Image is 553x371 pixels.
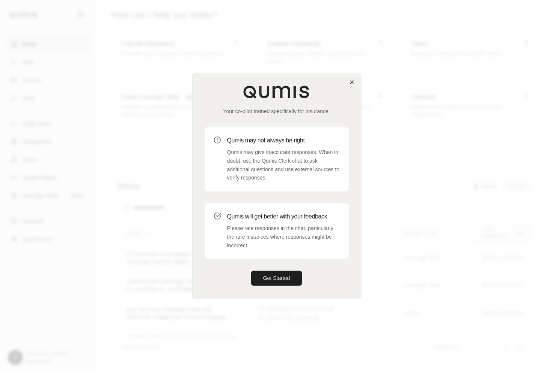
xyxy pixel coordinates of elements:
[251,271,302,286] button: Get Started
[227,148,340,182] p: Qumis may give inaccurate responses. When in doubt, use the Qumis Clerk chat to ask additional qu...
[205,108,349,115] p: Your co-pilot trained specifically for insurance.
[227,136,340,145] h3: Qumis may not always be right
[243,85,310,99] img: Qumis Logo
[227,224,340,250] p: Please rate responses in the chat, particularly the rare instances where responses might be incor...
[227,212,340,221] h3: Qumis will get better with your feedback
